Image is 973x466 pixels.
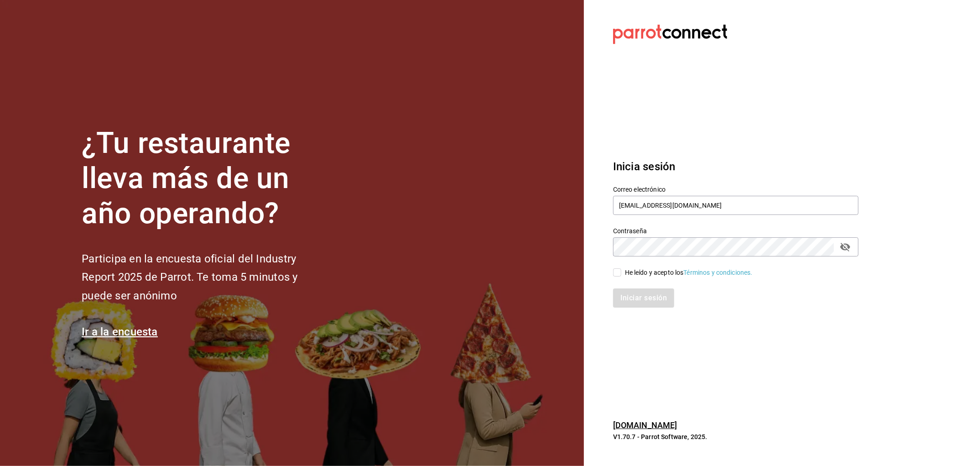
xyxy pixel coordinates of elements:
a: Ir a la encuesta [82,325,158,338]
h3: Inicia sesión [613,158,859,175]
label: Correo electrónico [613,187,859,193]
p: V1.70.7 - Parrot Software, 2025. [613,432,859,441]
h1: ¿Tu restaurante lleva más de un año operando? [82,126,328,231]
h2: Participa en la encuesta oficial del Industry Report 2025 de Parrot. Te toma 5 minutos y puede se... [82,250,328,305]
div: He leído y acepto los [625,268,753,278]
label: Contraseña [613,228,859,235]
a: Términos y condiciones. [684,269,753,276]
input: Ingresa tu correo electrónico [613,196,859,215]
button: passwordField [838,239,853,255]
a: [DOMAIN_NAME] [613,420,677,430]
